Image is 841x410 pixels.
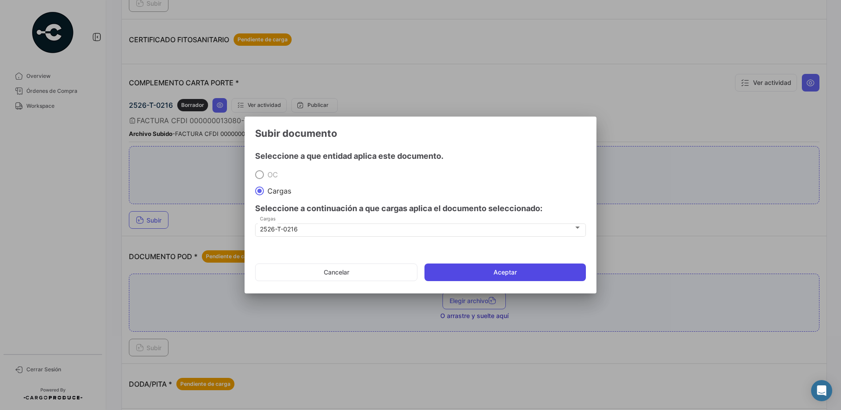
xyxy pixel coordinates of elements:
span: OC [264,170,278,179]
span: Cargas [264,187,291,195]
button: Aceptar [424,264,586,281]
h4: Seleccione a que entidad aplica este documento. [255,150,586,162]
h4: Seleccione a continuación a que cargas aplica el documento seleccionado: [255,202,586,215]
h3: Subir documento [255,127,586,139]
button: Cancelar [255,264,417,281]
div: Abrir Intercom Messenger [811,380,832,401]
mat-select-trigger: 2526-T-0216 [260,225,298,233]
